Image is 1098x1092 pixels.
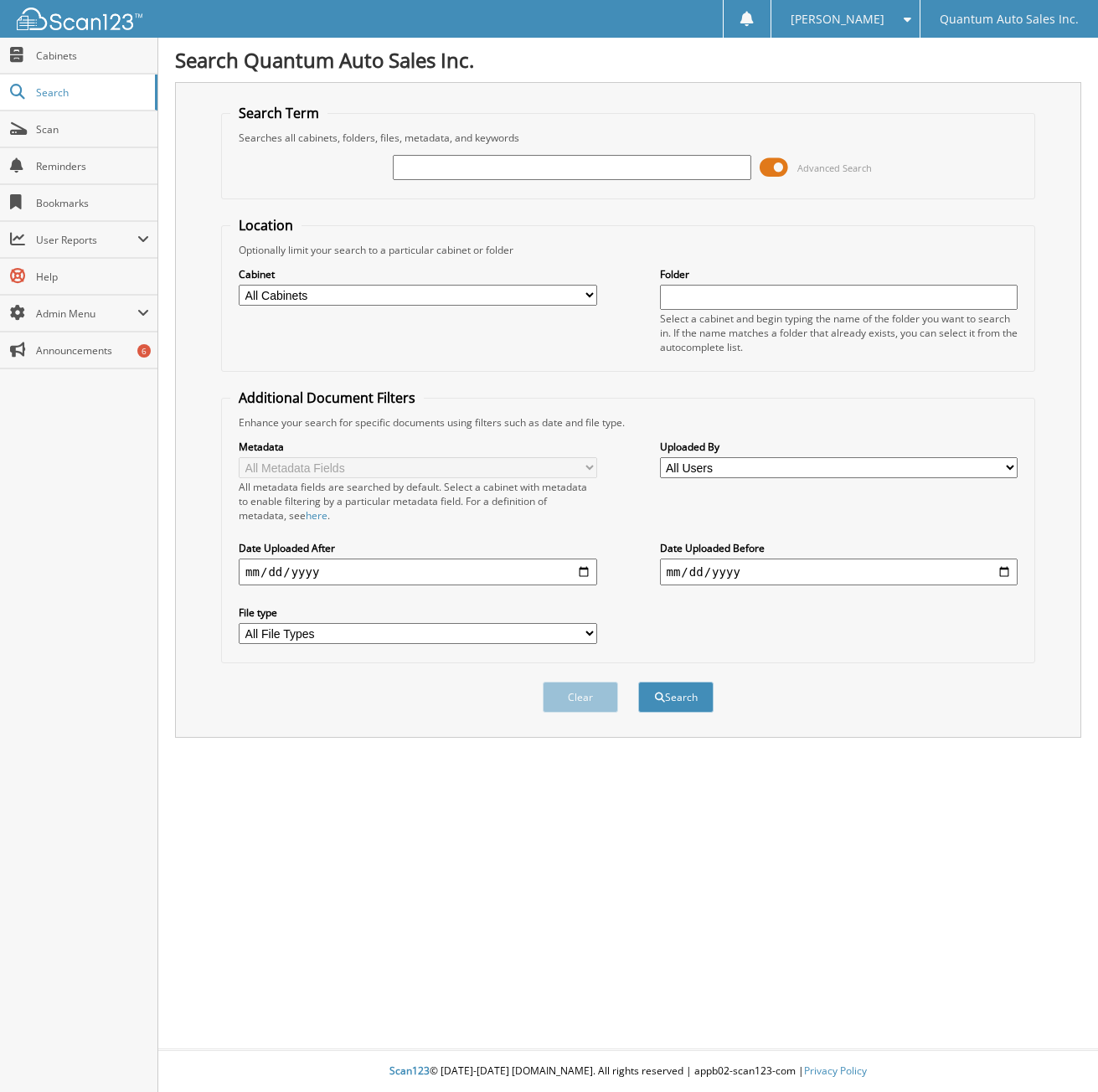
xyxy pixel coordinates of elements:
img: scan123-logo-white.svg [17,8,142,30]
span: [PERSON_NAME] [791,14,884,24]
legend: Location [230,216,302,234]
div: Searches all cabinets, folders, files, metadata, and keywords [230,131,1026,145]
span: User Reports [36,233,137,247]
input: end [660,559,1018,585]
legend: Additional Document Filters [230,389,424,407]
button: Search [638,682,714,713]
div: Optionally limit your search to a particular cabinet or folder [230,243,1026,257]
div: 6 [137,344,151,358]
span: Quantum Auto Sales Inc. [940,14,1079,24]
legend: Search Term [230,104,327,122]
span: Scan123 [389,1064,430,1078]
label: Folder [660,267,1018,281]
span: Bookmarks [36,196,149,210]
h1: Search Quantum Auto Sales Inc. [175,46,1081,74]
span: Help [36,270,149,284]
span: Cabinets [36,49,149,63]
input: start [239,559,596,585]
div: © [DATE]-[DATE] [DOMAIN_NAME]. All rights reserved | appb02-scan123-com | [158,1051,1098,1092]
div: All metadata fields are searched by default. Select a cabinet with metadata to enable filtering b... [239,480,596,523]
label: Date Uploaded Before [660,541,1018,555]
span: Announcements [36,343,149,358]
span: Advanced Search [797,162,872,174]
label: Metadata [239,440,596,454]
div: Enhance your search for specific documents using filters such as date and file type. [230,415,1026,430]
div: Select a cabinet and begin typing the name of the folder you want to search in. If the name match... [660,312,1018,354]
span: Scan [36,122,149,136]
span: Reminders [36,159,149,173]
a: Privacy Policy [804,1064,867,1078]
label: Uploaded By [660,440,1018,454]
label: File type [239,605,596,620]
label: Cabinet [239,267,596,281]
span: Search [36,85,147,100]
button: Clear [543,682,618,713]
span: Admin Menu [36,306,137,321]
label: Date Uploaded After [239,541,596,555]
a: here [306,508,327,523]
